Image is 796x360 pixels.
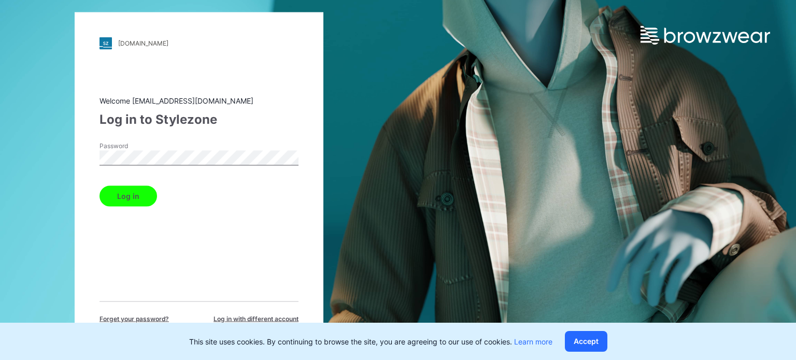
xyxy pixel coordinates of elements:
label: Password [99,141,172,150]
span: Log in with different account [214,314,298,323]
button: Accept [565,331,607,352]
a: Learn more [514,337,552,346]
span: Forget your password? [99,314,169,323]
a: [DOMAIN_NAME] [99,37,298,49]
div: [DOMAIN_NAME] [118,39,168,47]
p: This site uses cookies. By continuing to browse the site, you are agreeing to our use of cookies. [189,336,552,347]
div: Welcome [EMAIL_ADDRESS][DOMAIN_NAME] [99,95,298,106]
div: Log in to Stylezone [99,110,298,128]
img: browzwear-logo.e42bd6dac1945053ebaf764b6aa21510.svg [641,26,770,45]
button: Log in [99,185,157,206]
img: stylezone-logo.562084cfcfab977791bfbf7441f1a819.svg [99,37,112,49]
